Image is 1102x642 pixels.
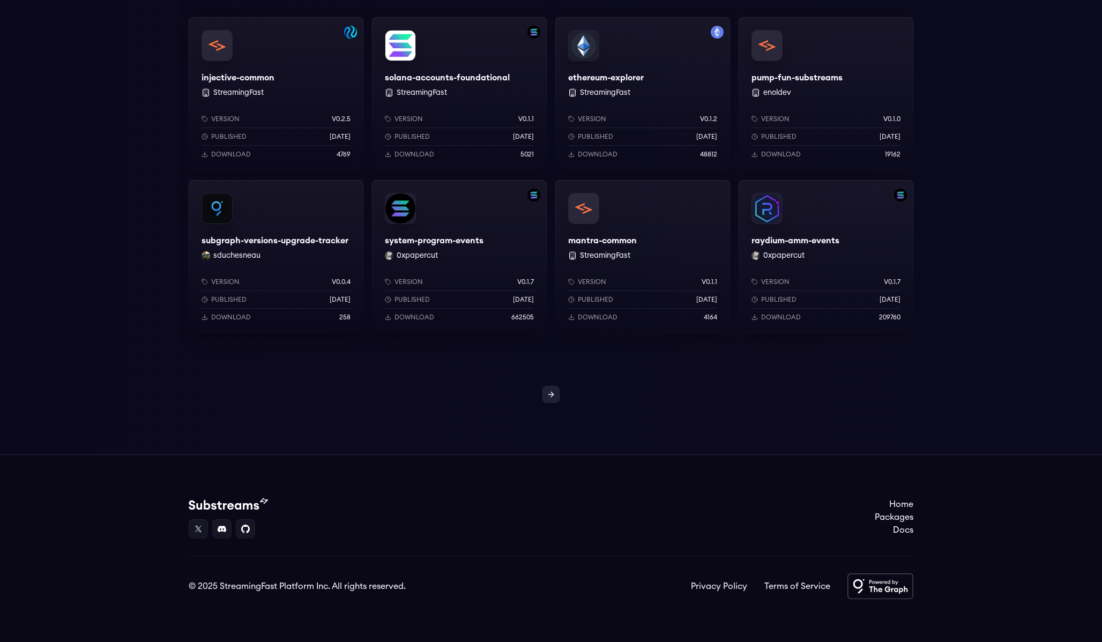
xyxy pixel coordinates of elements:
[884,278,900,286] p: v0.1.7
[578,313,617,322] p: Download
[578,132,613,141] p: Published
[739,180,913,334] a: Filter by solana networkraydium-amm-eventsraydium-amm-events0xpapercut 0xpapercutVersionv0.1.7Pub...
[394,295,430,304] p: Published
[761,313,801,322] p: Download
[337,150,351,159] p: 4769
[847,573,913,599] img: Powered by The Graph
[520,150,534,159] p: 5021
[691,580,747,593] a: Privacy Policy
[883,115,900,123] p: v0.1.0
[332,115,351,123] p: v0.2.5
[189,498,268,511] img: Substream's logo
[761,132,796,141] p: Published
[513,295,534,304] p: [DATE]
[527,26,540,39] img: Filter by solana-accounts-mainnet network
[330,132,351,141] p: [DATE]
[580,87,630,98] button: StreamingFast
[880,295,900,304] p: [DATE]
[894,189,907,201] img: Filter by solana network
[517,278,534,286] p: v0.1.7
[761,150,801,159] p: Download
[875,498,913,511] a: Home
[394,150,434,159] p: Download
[704,313,717,322] p: 4164
[696,132,717,141] p: [DATE]
[211,278,240,286] p: Version
[578,295,613,304] p: Published
[189,580,406,593] div: © 2025 StreamingFast Platform Inc. All rights reserved.
[394,278,423,286] p: Version
[761,115,790,123] p: Version
[527,189,540,201] img: Filter by solana network
[700,150,717,159] p: 48812
[211,313,251,322] p: Download
[213,250,260,261] button: sduchesneau
[332,278,351,286] p: v0.0.4
[702,278,717,286] p: v0.1.1
[696,295,717,304] p: [DATE]
[763,87,791,98] button: enoldev
[213,87,264,98] button: StreamingFast
[372,17,547,171] a: Filter by solana-accounts-mainnet networksolana-accounts-foundationalsolana-accounts-foundational...
[580,250,630,261] button: StreamingFast
[518,115,534,123] p: v0.1.1
[555,17,730,171] a: Filter by mainnet networkethereum-explorerethereum-explorer StreamingFastVersionv0.1.2Published[D...
[875,524,913,536] a: Docs
[211,132,247,141] p: Published
[372,180,547,334] a: Filter by solana networksystem-program-eventssystem-program-events0xpapercut 0xpapercutVersionv0....
[189,17,363,171] a: Filter by injective-mainnet networkinjective-commoninjective-common StreamingFastVersionv0.2.5Pub...
[394,132,430,141] p: Published
[555,180,730,334] a: mantra-commonmantra-common StreamingFastVersionv0.1.1Published[DATE]Download4164
[700,115,717,123] p: v0.1.2
[394,313,434,322] p: Download
[764,580,830,593] a: Terms of Service
[739,17,913,171] a: pump-fun-substreamspump-fun-substreams enoldevVersionv0.1.0Published[DATE]Download19162
[211,115,240,123] p: Version
[578,115,606,123] p: Version
[211,295,247,304] p: Published
[761,278,790,286] p: Version
[511,313,534,322] p: 662505
[711,26,724,39] img: Filter by mainnet network
[339,313,351,322] p: 258
[578,150,617,159] p: Download
[513,132,534,141] p: [DATE]
[761,295,796,304] p: Published
[875,511,913,524] a: Packages
[880,132,900,141] p: [DATE]
[879,313,900,322] p: 209760
[211,150,251,159] p: Download
[397,87,447,98] button: StreamingFast
[578,278,606,286] p: Version
[330,295,351,304] p: [DATE]
[394,115,423,123] p: Version
[344,26,357,39] img: Filter by injective-mainnet network
[397,250,438,261] button: 0xpapercut
[763,250,805,261] button: 0xpapercut
[189,180,363,334] a: subgraph-versions-upgrade-trackersubgraph-versions-upgrade-trackersduchesneau sduchesneauVersionv...
[885,150,900,159] p: 19162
